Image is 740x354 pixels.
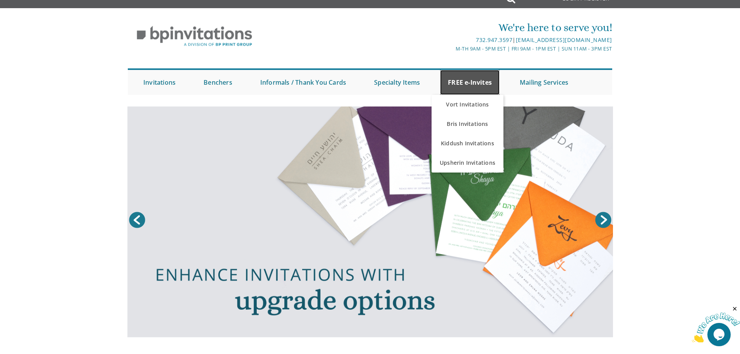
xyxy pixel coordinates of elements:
a: Prev [127,210,147,230]
a: Benchers [196,70,240,95]
a: Upsherin Invitations [432,153,503,173]
iframe: chat widget [692,305,740,342]
div: We're here to serve you! [290,20,612,35]
div: | [290,35,612,45]
img: BP Invitation Loft [128,20,261,52]
a: Next [594,210,613,230]
a: Kiddush Invitations [432,134,503,153]
a: Invitations [136,70,183,95]
a: Informals / Thank You Cards [252,70,354,95]
a: Specialty Items [366,70,428,95]
a: 732.947.3597 [476,36,512,44]
a: Vort Invitations [432,95,503,114]
a: FREE e-Invites [440,70,500,95]
a: Mailing Services [512,70,576,95]
div: M-Th 9am - 5pm EST | Fri 9am - 1pm EST | Sun 11am - 3pm EST [290,45,612,53]
a: Bris Invitations [432,114,503,134]
a: [EMAIL_ADDRESS][DOMAIN_NAME] [516,36,612,44]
